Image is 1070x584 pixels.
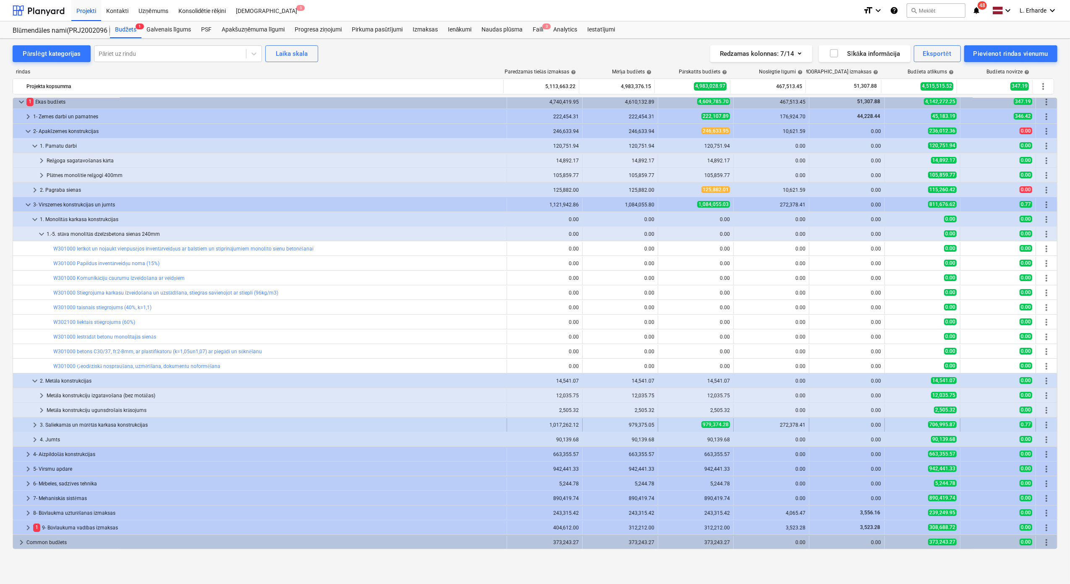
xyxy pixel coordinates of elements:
span: 0.77 [1020,201,1032,208]
span: Vairāk darbību [1041,405,1052,415]
span: 105,859.77 [928,172,957,178]
a: W301000 Komunikāciju caurumu izveidošana ar veidņiem [53,275,185,281]
a: W301000 Iestrādāt betonu monolītajās sienās [53,334,156,340]
div: Metāla konstrukciju izgatavošana (bez motāžas) [47,389,503,402]
span: 4,609,785.70 [697,98,730,105]
div: 0.00 [813,290,881,296]
div: 10,621.59 [737,187,806,193]
span: Vairāk darbību [1041,258,1052,269]
div: 0.00 [813,216,881,222]
div: 246,633.94 [510,128,579,134]
div: 0.00 [586,305,654,310]
div: 12,035.75 [510,393,579,399]
span: keyboard_arrow_right [16,537,26,547]
div: 0.00 [510,334,579,340]
div: 0.00 [737,216,806,222]
div: 125,882.00 [510,187,579,193]
a: W301000 Ierīkot un nojaukt vienpusējos inventārveidņus ar balstiem un stiprinājumiem monolīto sie... [53,246,314,252]
span: 51,307.88 [853,83,878,90]
div: Paredzamās tiešās izmaksas [505,69,576,75]
div: Budžets [110,21,141,38]
div: Analytics [548,21,582,38]
span: keyboard_arrow_right [23,479,33,489]
span: keyboard_arrow_right [23,449,33,459]
span: Vairāk darbību [1041,435,1052,445]
div: 0.00 [510,275,579,281]
span: 0.00 [1020,377,1032,384]
span: 0.00 [1020,128,1032,134]
button: Eksportēt [914,45,961,62]
div: 0.00 [586,216,654,222]
div: 0.00 [586,246,654,252]
span: Vairāk darbību [1041,97,1052,107]
span: help [796,70,803,75]
span: L. Erharde [1020,7,1046,14]
button: Redzamas kolonnas:7/14 [710,45,812,62]
div: 0.00 [737,334,806,340]
div: 0.00 [662,334,730,340]
div: 0.00 [737,363,806,369]
div: 467,513.45 [734,80,802,93]
a: W301000 betons C30/37, fr.2-8mm, ar plastifikatoru (k=1,05un1,07) ar piegādi un sūknēšanu [53,349,262,355]
span: keyboard_arrow_down [37,229,47,239]
div: 0.00 [813,128,881,134]
div: 4,610,132.89 [586,99,654,105]
div: Noslēgtie līgumi [759,69,803,75]
span: help [569,70,576,75]
span: 0.00 [1020,216,1032,222]
span: keyboard_arrow_right [23,493,33,503]
iframe: Chat Widget [1028,544,1070,584]
a: Galvenais līgums [141,21,196,38]
span: Vairāk darbību [1041,273,1052,283]
span: keyboard_arrow_down [30,376,40,386]
span: keyboard_arrow_right [37,156,47,166]
span: 0.00 [1020,245,1032,252]
a: W301000 Papildus inventārveidņu noma (15%) [53,261,160,266]
div: 14,892.17 [586,158,654,164]
div: Mērķa budžets [612,69,651,75]
div: 14,892.17 [662,158,730,164]
div: 0.00 [662,305,730,310]
span: keyboard_arrow_right [30,435,40,445]
div: Budžeta novirze [987,69,1029,75]
div: 272,378.41 [737,202,806,208]
div: 3- Virszemes konstrukcijas un jumts [33,198,503,211]
span: 236,012.36 [928,128,957,134]
div: 176,924.70 [737,114,806,120]
button: Laika skala [265,45,318,62]
span: 1 [26,98,34,106]
div: 0.00 [813,261,881,266]
span: 0.00 [944,333,957,340]
div: 0.00 [813,202,881,208]
div: 14,541.07 [510,378,579,384]
span: Vairāk darbību [1041,156,1052,166]
div: 0.00 [737,378,806,384]
span: keyboard_arrow_right [37,405,47,415]
span: 0.00 [944,304,957,310]
div: Budžeta atlikums [908,69,954,75]
span: 0.00 [1020,362,1032,369]
div: 12,035.75 [586,393,654,399]
span: Vairāk darbību [1041,508,1052,518]
span: keyboard_arrow_right [23,508,33,518]
a: Iestatījumi [582,21,620,38]
span: Vairāk darbību [1041,288,1052,298]
div: 120,751.94 [510,143,579,149]
a: Apakšuzņēmuma līgumi [217,21,290,38]
div: Blūmendāles nami(PRJ2002096 Prūšu 3 kārta) - 2601984 [13,26,100,35]
div: Pārskatīts budžets [679,69,727,75]
div: 0.00 [662,246,730,252]
div: 1,121,942.86 [510,202,579,208]
div: 0.00 [737,275,806,281]
span: 0.00 [944,348,957,355]
div: Ēkas budžets [26,95,503,109]
span: 0.00 [944,362,957,369]
div: 2. Metāla konstrukcijas [40,374,503,388]
span: 3 [542,23,551,29]
span: 0.00 [944,216,957,222]
span: 0.00 [1020,186,1032,193]
span: Vairāk darbību [1041,170,1052,180]
div: 0.00 [662,261,730,266]
span: Vairāk darbību [1041,332,1052,342]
